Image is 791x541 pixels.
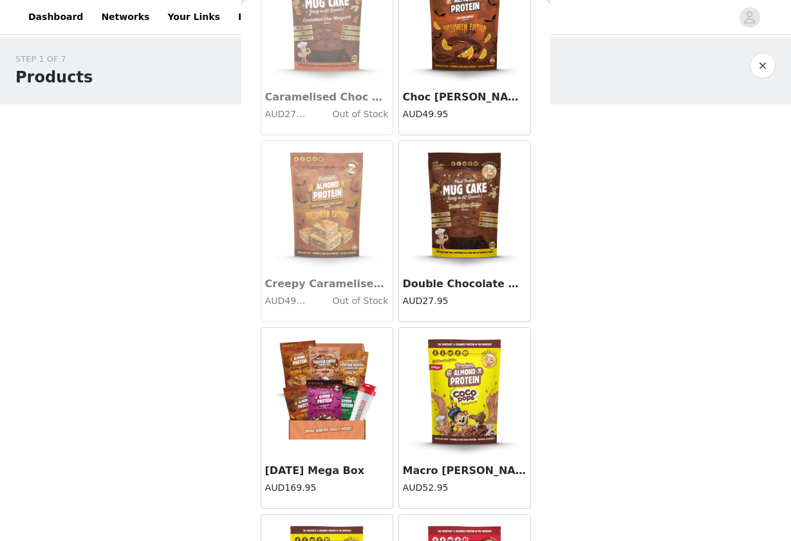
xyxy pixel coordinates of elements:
[160,3,228,32] a: Your Links
[403,276,526,292] h3: Double Chocolate Mug Cake (6 x 50g Pack)
[403,481,526,495] h4: AUD52.95
[265,294,306,308] h4: AUD49.95
[230,3,286,32] a: Insights
[743,7,756,28] div: avatar
[265,276,389,292] h3: Creepy Caramelised Apple Crumble Almond Protein (400g)
[263,328,391,457] img: Halloween Mega Box
[403,108,526,121] h4: AUD49.95
[263,141,391,270] img: Creepy Caramelised Apple Crumble Almond Protein (400g)
[403,463,526,479] h3: Macro [PERSON_NAME] Coco Pops Premium Almond Protein (400g Bag)
[265,90,389,105] h3: Caramelised Choc Honeycomb Mug Cake (6 x 50g Pack)
[265,108,306,121] h4: AUD27.95
[403,294,526,308] h4: AUD27.95
[400,141,529,270] img: Double Chocolate Mug Cake (6 x 50g Pack)
[21,3,91,32] a: Dashboard
[265,481,389,495] h4: AUD169.95
[15,66,93,89] h1: Products
[403,90,526,105] h3: Choc [PERSON_NAME]-Orange Premium Almond Protein (400g Bag)
[15,53,93,66] div: STEP 1 OF 7
[306,108,389,121] h4: Out of Stock
[93,3,157,32] a: Networks
[306,294,389,308] h4: Out of Stock
[400,328,529,457] img: Macro Mike x Kellogg's Coco Pops Premium Almond Protein (400g Bag)
[265,463,389,479] h3: [DATE] Mega Box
